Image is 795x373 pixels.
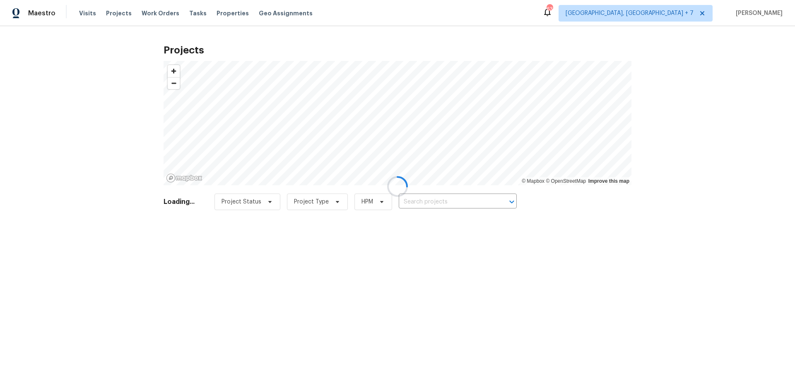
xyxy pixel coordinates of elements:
[168,77,180,89] button: Zoom out
[166,173,202,183] a: Mapbox homepage
[168,65,180,77] button: Zoom in
[546,178,586,184] a: OpenStreetMap
[588,178,629,184] a: Improve this map
[522,178,544,184] a: Mapbox
[547,5,552,13] div: 63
